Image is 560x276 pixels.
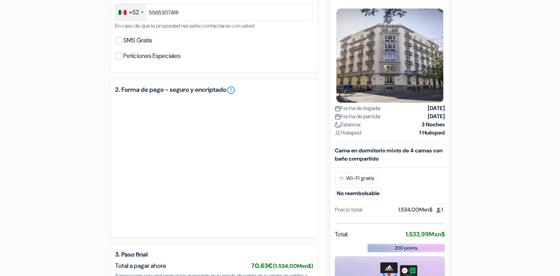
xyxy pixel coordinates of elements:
[419,129,445,137] strong: 1 Huésped
[335,187,381,199] small: No reembolsable
[273,262,313,269] small: (1.534,00Mxn$)
[338,175,345,182] img: free_wifi.svg
[115,22,254,29] small: En caso de que la propiedad necesite contactarse con usted
[115,262,166,270] span: Total a pagar ahora
[123,51,180,61] label: Peticiones Especiales
[335,106,341,112] img: calendar.svg
[129,8,139,17] div: +52
[422,121,445,129] strong: 3 Noches
[123,35,152,46] label: SMS Gratis
[432,204,445,215] span: 1
[406,230,445,238] strong: 1.533,99Mxn$
[428,104,445,112] strong: [DATE]
[335,129,362,137] span: Huésped:
[335,230,348,239] span: Total:
[115,86,313,95] h5: 2. Forma de pago - seguro y encriptado
[123,106,305,224] iframe: To enrich screen reader interactions, please activate Accessibility in Grammarly extension settings
[436,207,441,213] img: guest.svg
[335,130,341,136] img: user_icon.svg
[335,112,381,121] span: Fecha de partida:
[335,121,361,129] span: Estancia:
[115,251,313,258] h5: 3. Paso final
[335,114,341,120] img: calendar.svg
[335,122,341,128] img: moon.svg
[395,245,418,252] span: 200 points
[335,206,363,214] div: Precio total:
[398,206,445,214] div: 1.534,00Mxn$
[226,86,236,95] a: error_outline
[115,4,146,21] div: Mexico (México): +52
[335,173,378,184] span: Wi-Fi gratis
[335,104,381,112] span: Fecha de llegada:
[335,147,443,162] b: Cama en dormitorio mixto de 4 camas con baño compartido
[428,112,445,121] strong: [DATE]
[251,262,313,270] span: 70,63€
